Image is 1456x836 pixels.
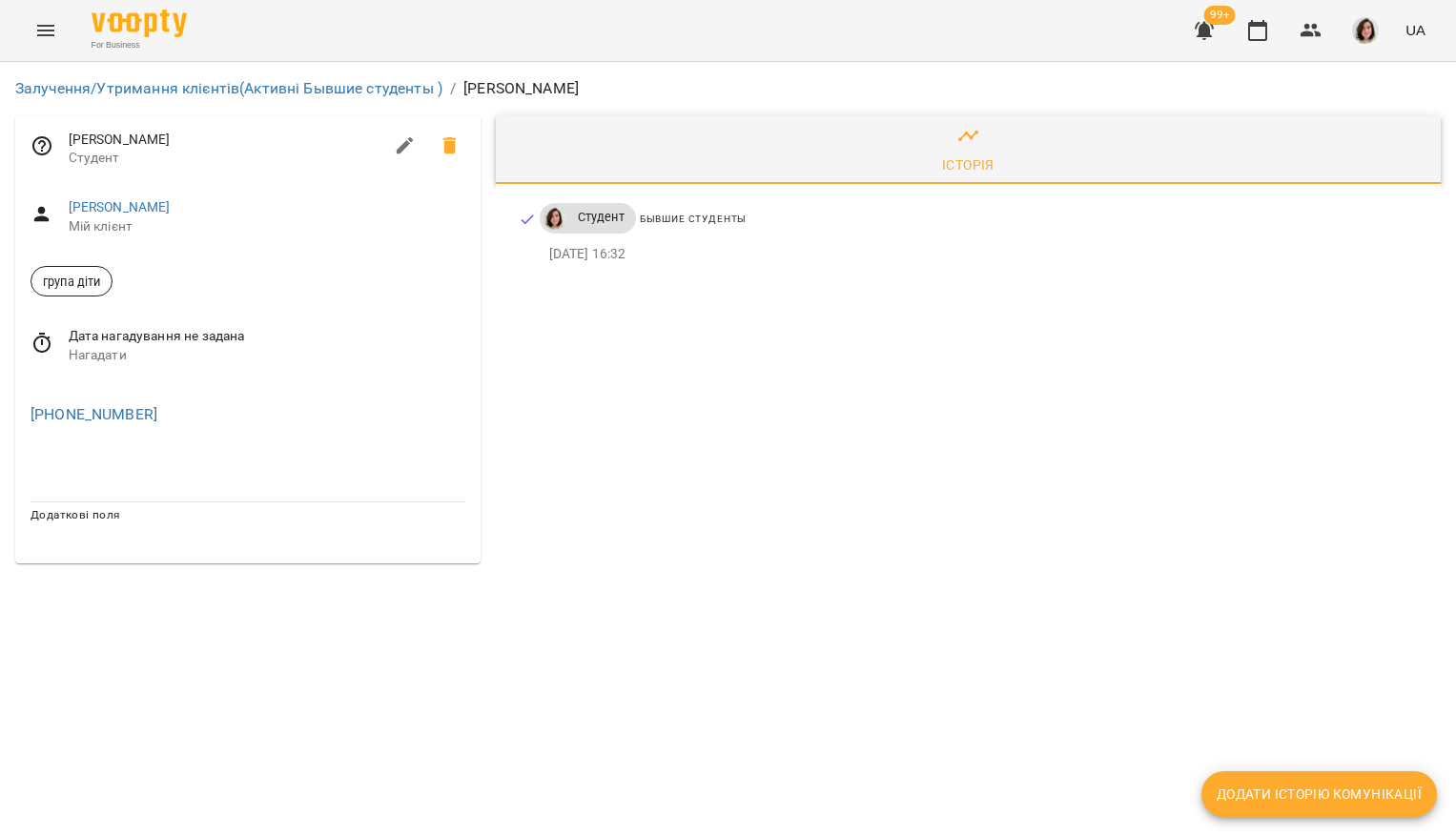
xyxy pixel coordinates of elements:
[15,77,1441,100] nav: breadcrumb
[69,199,171,214] a: [PERSON_NAME]
[543,207,566,230] img: Наталія Іваненко
[540,207,566,230] a: Наталія Іваненко
[1204,6,1236,25] span: 99+
[92,39,187,51] span: For Business
[92,10,187,37] img: Voopty Logo
[1398,12,1433,48] button: UA
[640,214,748,224] span: Бывшие студенты
[31,405,157,423] a: [PHONE_NUMBER]
[1352,17,1379,44] img: 131747306c681abe6e6e4adf7982eed8.png
[566,209,636,226] span: Студент
[1405,20,1425,40] span: UA
[69,346,465,365] span: Нагадати
[463,77,579,100] p: [PERSON_NAME]
[15,79,442,97] a: Залучення/Утримання клієнтів(Активні Бывшие студенты )
[69,131,382,150] span: [PERSON_NAME]
[69,149,382,168] span: Студент
[31,508,120,521] span: Додаткові поля
[23,8,69,53] button: Menu
[69,217,465,236] span: Мій клієнт
[549,245,1410,264] p: [DATE] 16:32
[942,153,995,176] div: Історія
[450,77,456,100] li: /
[31,273,112,291] span: група діти
[69,327,465,346] span: Дата нагадування не задана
